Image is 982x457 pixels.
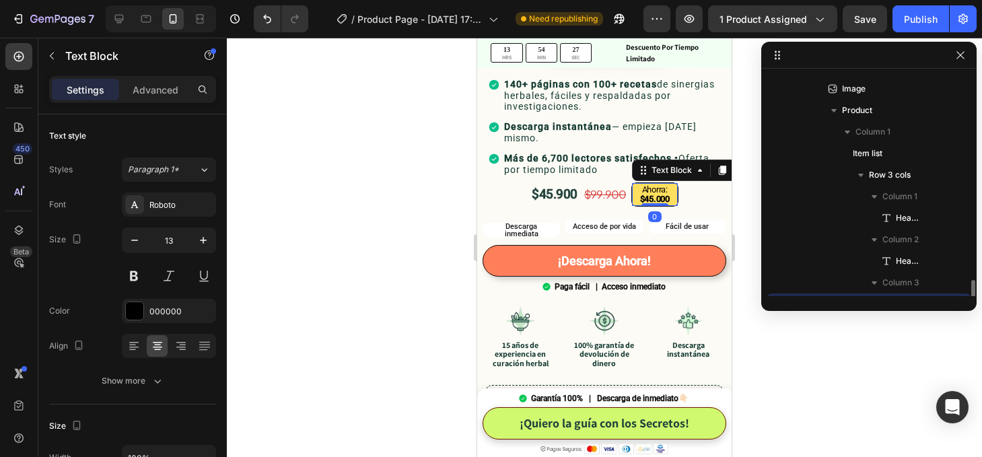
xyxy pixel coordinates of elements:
span: Product [842,104,872,117]
div: Size [49,417,85,435]
span: Need republishing [529,13,598,25]
p: Text Block [65,48,180,64]
span: Column 1 [855,125,890,139]
div: Show more [102,374,164,388]
div: Beta [10,246,32,257]
span: Product Page - [DATE] 17:59:20 [357,12,483,26]
span: Save [854,13,876,25]
span: Heading [896,211,920,225]
span: Row 3 cols [869,168,911,182]
span: Heading [896,254,920,268]
div: Styles [49,164,73,176]
p: Advanced [133,83,178,97]
div: Align [49,337,87,355]
span: Column 3 [882,276,919,289]
div: Publish [904,12,938,26]
div: Size [49,231,85,249]
div: Text style [49,130,86,142]
div: 000000 [149,306,213,318]
span: Column 1 [882,190,917,203]
div: Roboto [149,199,213,211]
div: Open Intercom Messenger [936,391,969,423]
span: 1 product assigned [720,12,807,26]
div: Font [49,199,66,211]
button: Paragraph 1* [122,157,216,182]
button: Publish [892,5,949,32]
button: Save [843,5,887,32]
p: Settings [67,83,104,97]
iframe: Design area [477,38,732,457]
span: Paragraph 1* [128,164,179,176]
span: / [351,12,355,26]
div: 450 [13,143,32,154]
div: Undo/Redo [254,5,308,32]
button: 1 product assigned [708,5,837,32]
span: Image [842,82,866,96]
button: Show more [49,369,216,393]
div: Color [49,305,70,317]
p: 7 [88,11,94,27]
button: 7 [5,5,100,32]
span: Column 2 [882,233,919,246]
span: Item list [853,147,882,160]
